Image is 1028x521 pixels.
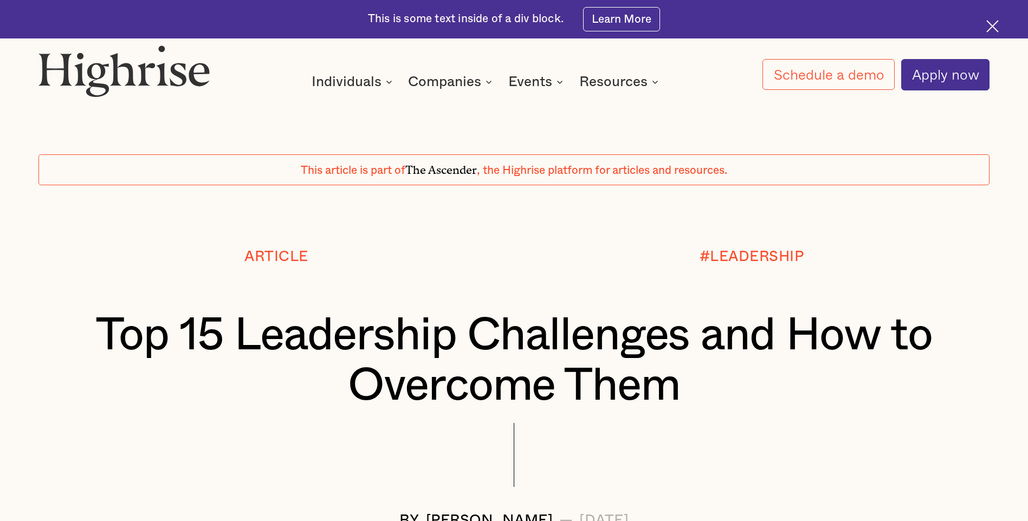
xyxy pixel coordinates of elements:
[405,161,477,174] span: The Ascender
[579,75,648,88] div: Resources
[583,7,661,31] a: Learn More
[368,11,564,27] div: This is some text inside of a div block.
[38,45,210,97] img: Highrise logo
[312,75,382,88] div: Individuals
[986,20,999,32] img: Cross icon
[508,75,552,88] div: Events
[244,249,308,265] div: Article
[700,249,804,265] div: #LEADERSHIP
[78,310,950,411] h1: Top 15 Leadership Challenges and How to Overcome Them
[408,75,481,88] div: Companies
[301,165,405,176] span: This article is part of
[901,59,990,90] a: Apply now
[762,59,894,90] a: Schedule a demo
[477,165,727,176] span: , the Highrise platform for articles and resources.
